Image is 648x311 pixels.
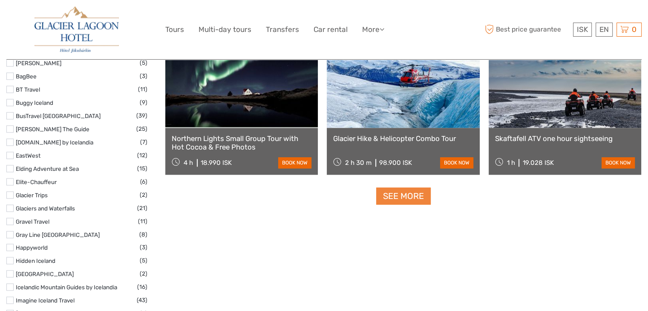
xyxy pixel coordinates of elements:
span: (5) [140,58,147,68]
span: (25) [136,124,147,134]
a: Icelandic Mountain Guides by Icelandia [16,284,117,291]
div: 18.990 ISK [201,159,232,167]
span: (3) [140,71,147,81]
a: Buggy Iceland [16,99,53,106]
div: 98.900 ISK [379,159,412,167]
a: BT Travel [16,86,40,93]
span: (15) [137,164,147,173]
span: (21) [137,203,147,213]
span: (9) [140,98,147,107]
div: EN [596,23,613,37]
span: (3) [140,242,147,252]
a: BusTravel [GEOGRAPHIC_DATA] [16,112,101,119]
span: (11) [138,84,147,94]
span: (2) [140,190,147,200]
span: (7) [140,137,147,147]
span: Best price guarantee [483,23,571,37]
a: book now [440,157,473,168]
a: See more [376,187,431,205]
a: Elding Adventure at Sea [16,165,79,172]
span: 1 h [507,159,515,167]
a: Glaciers and Waterfalls [16,205,75,212]
a: More [362,23,384,36]
span: (5) [140,256,147,265]
a: book now [602,157,635,168]
img: 2790-86ba44ba-e5e5-4a53-8ab7-28051417b7bc_logo_big.jpg [35,6,119,53]
span: ISK [577,25,588,34]
a: [GEOGRAPHIC_DATA] [16,271,74,277]
a: Skaftafell ATV one hour sightseeing [495,134,635,143]
a: Transfers [266,23,299,36]
a: Tours [165,23,184,36]
a: [DOMAIN_NAME] by Icelandia [16,139,93,146]
a: Elite-Chauffeur [16,179,57,185]
a: Glacier Trips [16,192,48,199]
a: Northern Lights Small Group Tour with Hot Cocoa & Free Photos [172,134,311,152]
a: Glacier Hike & Helicopter Combo Tour [333,134,473,143]
span: (39) [136,111,147,121]
a: book now [278,157,311,168]
span: (2) [140,269,147,279]
div: 19.028 ISK [522,159,553,167]
a: Gray Line [GEOGRAPHIC_DATA] [16,231,100,238]
span: (43) [137,295,147,305]
span: (11) [138,216,147,226]
a: Imagine Iceland Travel [16,297,75,304]
a: Gravel Travel [16,218,49,225]
a: [PERSON_NAME] The Guide [16,126,89,132]
span: (16) [137,282,147,292]
a: Happyworld [16,244,48,251]
span: 2 h 30 m [345,159,372,167]
span: 4 h [184,159,193,167]
a: [PERSON_NAME] [16,60,61,66]
span: (8) [139,230,147,239]
a: Multi-day tours [199,23,251,36]
a: Car rental [314,23,348,36]
a: Hidden Iceland [16,257,55,264]
span: (6) [140,177,147,187]
span: (12) [137,150,147,160]
a: BagBee [16,73,37,80]
a: EastWest [16,152,40,159]
span: 0 [631,25,638,34]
